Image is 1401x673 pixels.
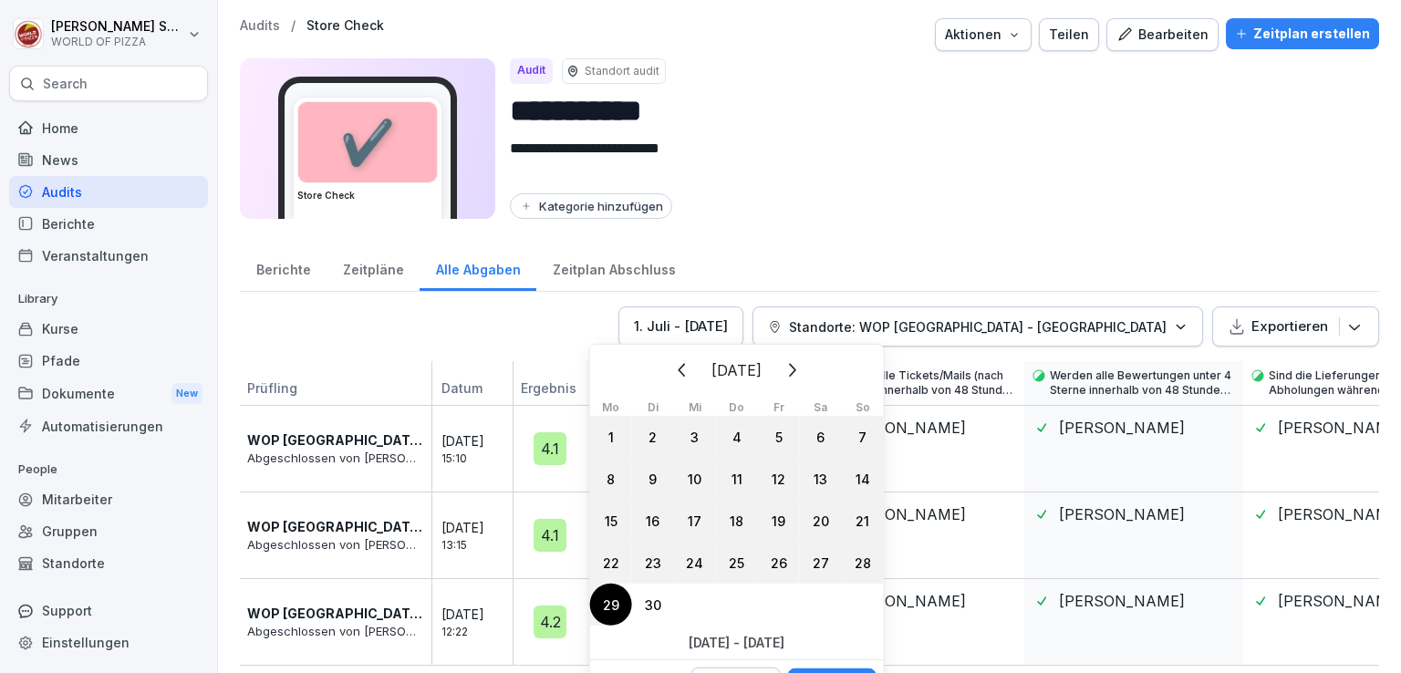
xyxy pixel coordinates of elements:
[43,75,88,93] p: Search
[9,377,208,410] div: Dokumente
[842,416,884,458] div: Sonntag, 7. September 2025 ausgewählt
[441,450,524,467] p: 15:10
[758,458,800,500] div: Freitag, 12. September 2025 ausgewählt
[590,399,632,416] th: Mo
[1059,503,1185,525] p: [PERSON_NAME]
[674,416,716,458] div: 3
[758,458,800,500] div: 12
[9,313,208,345] a: Kurse
[634,316,728,336] div: 1. Juli - [DATE]
[1049,25,1089,45] div: Teilen
[9,410,208,442] a: Automatisierungen
[420,244,536,291] a: Alle Abgaben
[800,542,842,584] div: 27
[298,102,437,182] div: ✔️
[674,399,716,416] th: Mi
[9,626,208,658] a: Einstellungen
[441,624,524,640] p: 12:22
[247,604,422,623] p: WOP [GEOGRAPHIC_DATA] - [GEOGRAPHIC_DATA]
[9,547,208,579] div: Standorte
[1116,25,1209,45] div: Bearbeiten
[674,416,716,458] div: Mittwoch, 3. September 2025 ausgewählt
[632,584,674,626] div: Dienstag, 30. September 2025
[534,606,566,638] div: 4.2
[534,519,566,552] div: 4.1
[327,244,420,291] a: Zeitpläne
[771,350,811,390] button: Weiter
[51,36,184,48] p: WORLD OF PIZZA
[585,63,659,79] p: Standort audit
[842,542,884,584] div: 28
[590,584,632,626] div: Heute, Ausgewählter Bereich: Dienstag, 1. Juli bis Montag, 29. September 2025, Montag, 29. Septem...
[716,542,758,584] div: 25
[752,306,1203,347] button: Standorte: WOP [GEOGRAPHIC_DATA] - [GEOGRAPHIC_DATA]
[9,208,208,240] a: Berichte
[590,399,884,626] table: September 2025
[9,240,208,272] div: Veranstaltungen
[716,458,758,500] div: Donnerstag, 11. September 2025 ausgewählt
[590,458,632,500] div: 8
[1059,417,1185,439] p: [PERSON_NAME]
[674,542,716,584] div: Mittwoch, 24. September 2025 ausgewählt
[800,399,842,416] th: Sa
[9,112,208,144] a: Home
[842,416,884,458] div: 7
[842,399,884,416] th: So
[716,500,758,542] div: 18
[758,542,800,584] div: Freitag, 26. September 2025 ausgewählt
[674,458,716,500] div: Mittwoch, 10. September 2025 ausgewählt
[632,416,674,458] div: Dienstag, 2. September 2025 ausgewählt
[9,515,208,547] a: Gruppen
[1106,18,1219,51] a: Bearbeiten
[758,399,800,416] th: Fr
[758,500,800,542] div: Freitag, 19. September 2025 ausgewählt
[590,350,884,626] div: September 2025
[240,244,327,291] div: Berichte
[441,518,524,537] p: [DATE]
[716,416,758,458] div: Donnerstag, 4. September 2025 ausgewählt
[716,399,758,416] th: Do
[590,500,632,542] div: Montag, 15. September 2025 ausgewählt
[306,18,384,34] p: Store Check
[247,536,422,554] p: Abgeschlossen von [PERSON_NAME]
[9,455,208,484] p: People
[247,430,422,450] p: WOP [GEOGRAPHIC_DATA] - [GEOGRAPHIC_DATA]
[9,595,208,626] div: Support
[510,193,672,219] button: Kategorie hinzufügen
[840,590,966,612] p: [PERSON_NAME]
[590,633,884,652] p: [DATE] - [DATE]
[9,483,208,515] a: Mitarbeiter
[800,500,842,542] div: Samstag, 20. September 2025 ausgewählt
[51,19,184,35] p: [PERSON_NAME] Seraphim
[1059,590,1185,612] p: [PERSON_NAME]
[945,25,1022,45] div: Aktionen
[758,416,800,458] div: 5
[716,416,758,458] div: 4
[1212,306,1379,347] button: Exportieren
[758,416,800,458] div: Freitag, 5. September 2025 ausgewählt
[247,623,422,641] p: Abgeschlossen von [PERSON_NAME]
[9,345,208,377] a: Pfade
[674,542,716,584] div: 24
[632,542,674,584] div: Dienstag, 23. September 2025 ausgewählt
[935,18,1032,51] button: Aktionen
[1039,18,1099,51] button: Teilen
[441,431,524,450] p: [DATE]
[1235,24,1370,44] div: Zeitplan erstellen
[716,458,758,500] div: 11
[9,176,208,208] a: Audits
[590,542,632,584] div: Montag, 22. September 2025 ausgewählt
[9,285,208,314] p: Library
[9,144,208,176] a: News
[789,317,1167,336] p: Standorte: WOP [GEOGRAPHIC_DATA] - [GEOGRAPHIC_DATA]
[247,517,422,536] p: WOP [GEOGRAPHIC_DATA] - [GEOGRAPHIC_DATA]
[800,542,842,584] div: Samstag, 27. September 2025 ausgewählt
[240,18,280,34] a: Audits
